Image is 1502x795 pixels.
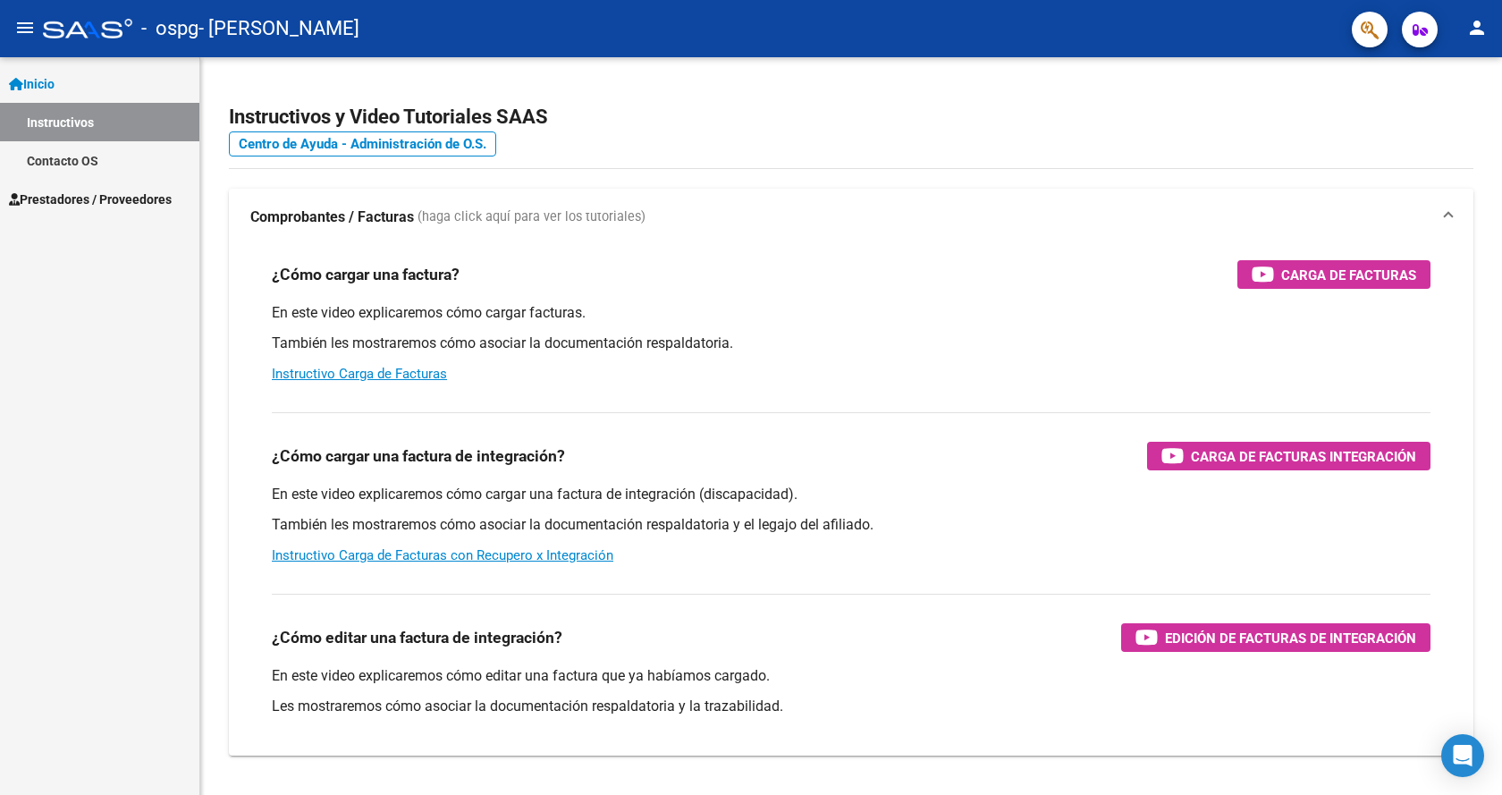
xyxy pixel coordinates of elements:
span: Carga de Facturas Integración [1191,445,1416,468]
a: Instructivo Carga de Facturas con Recupero x Integración [272,547,613,563]
span: - [PERSON_NAME] [198,9,359,48]
h2: Instructivos y Video Tutoriales SAAS [229,100,1473,134]
button: Carga de Facturas [1237,260,1430,289]
p: También les mostraremos cómo asociar la documentación respaldatoria y el legajo del afiliado. [272,515,1430,535]
h3: ¿Cómo editar una factura de integración? [272,625,562,650]
span: (haga click aquí para ver los tutoriales) [418,207,646,227]
p: Les mostraremos cómo asociar la documentación respaldatoria y la trazabilidad. [272,697,1430,716]
span: Prestadores / Proveedores [9,190,172,209]
p: En este video explicaremos cómo cargar facturas. [272,303,1430,323]
span: Carga de Facturas [1281,264,1416,286]
mat-icon: person [1466,17,1488,38]
div: Open Intercom Messenger [1441,734,1484,777]
p: También les mostraremos cómo asociar la documentación respaldatoria. [272,334,1430,353]
strong: Comprobantes / Facturas [250,207,414,227]
p: En este video explicaremos cómo editar una factura que ya habíamos cargado. [272,666,1430,686]
mat-expansion-panel-header: Comprobantes / Facturas (haga click aquí para ver los tutoriales) [229,189,1473,246]
span: Inicio [9,74,55,94]
div: Comprobantes / Facturas (haga click aquí para ver los tutoriales) [229,246,1473,756]
span: Edición de Facturas de integración [1165,627,1416,649]
a: Instructivo Carga de Facturas [272,366,447,382]
p: En este video explicaremos cómo cargar una factura de integración (discapacidad). [272,485,1430,504]
h3: ¿Cómo cargar una factura de integración? [272,444,565,469]
button: Carga de Facturas Integración [1147,442,1430,470]
span: - ospg [141,9,198,48]
a: Centro de Ayuda - Administración de O.S. [229,131,496,156]
mat-icon: menu [14,17,36,38]
h3: ¿Cómo cargar una factura? [272,262,460,287]
button: Edición de Facturas de integración [1121,623,1430,652]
